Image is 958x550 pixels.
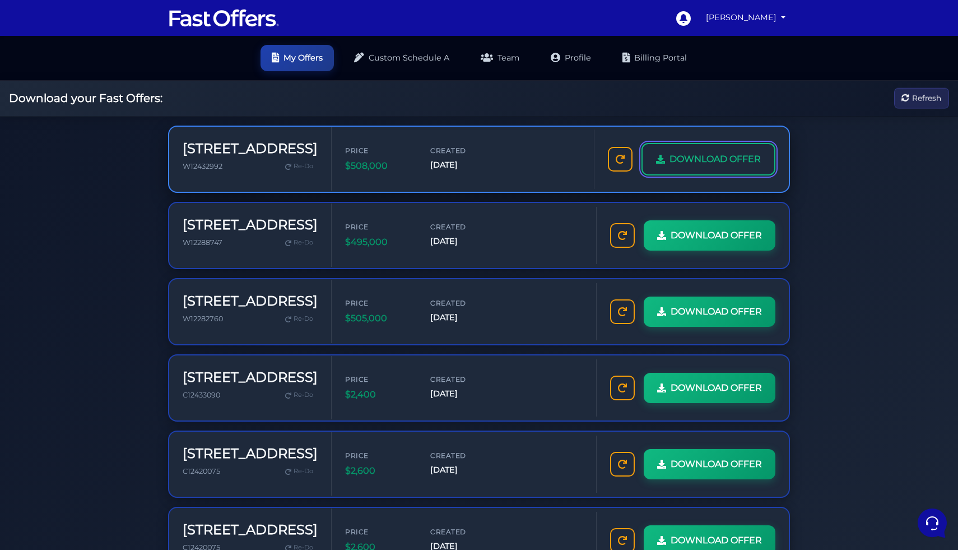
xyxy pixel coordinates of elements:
[430,145,497,156] span: Created
[430,235,497,248] span: [DATE]
[13,119,211,153] a: AuraI apologize for the inconvenience. I will escalate this issue to the support team again and e...
[644,297,775,327] a: DOWNLOAD OFFER
[47,94,172,105] p: You: Support has been notified several times regarding this issue and have yet to reach out. Plea...
[701,7,790,29] a: [PERSON_NAME]
[183,217,318,233] h3: [STREET_ADDRESS]
[183,467,220,475] span: C12420075
[96,376,128,386] p: Messages
[669,152,761,167] span: DOWNLOAD OFFER
[183,522,318,538] h3: [STREET_ADDRESS]
[345,464,412,478] span: $2,600
[671,533,762,548] span: DOWNLOAD OFFER
[183,141,318,157] h3: [STREET_ADDRESS]
[78,360,147,386] button: Messages
[671,228,762,243] span: DOWNLOAD OFFER
[47,137,172,149] p: I apologize for the inconvenience. I will escalate this issue to the support team again and ensur...
[18,82,40,104] img: dark
[294,238,313,248] span: Re-Do
[469,45,531,71] a: Team
[430,221,497,232] span: Created
[9,9,188,45] h2: Hello [PERSON_NAME] 👋
[25,227,183,238] input: Search for an Article...
[671,304,762,319] span: DOWNLOAD OFFER
[281,235,318,250] a: Re-Do
[894,88,949,109] button: Refresh
[13,76,211,110] a: AuraYou:Support has been notified several times regarding this issue and have yet to reach out. P...
[261,45,334,71] a: My Offers
[281,388,318,403] a: Re-Do
[915,506,949,540] iframe: Customerly Messenger Launcher
[281,312,318,326] a: Re-Do
[345,374,412,385] span: Price
[47,124,172,135] span: Aura
[294,390,313,400] span: Re-Do
[181,63,206,72] a: See all
[179,81,206,91] p: 6mo ago
[611,45,698,71] a: Billing Portal
[430,374,497,385] span: Created
[345,235,412,249] span: $495,000
[345,159,412,173] span: $508,000
[9,360,78,386] button: Home
[345,526,412,537] span: Price
[183,293,318,309] h3: [STREET_ADDRESS]
[294,314,313,324] span: Re-Do
[81,164,157,173] span: Start a Conversation
[281,159,318,174] a: Re-Do
[9,91,162,105] h2: Download your Fast Offers:
[34,376,53,386] p: Home
[183,315,223,323] span: W12282760
[345,450,412,461] span: Price
[671,381,762,395] span: DOWNLOAD OFFER
[18,158,206,180] button: Start a Conversation
[183,446,318,462] h3: [STREET_ADDRESS]
[430,298,497,308] span: Created
[18,202,76,211] span: Find an Answer
[540,45,602,71] a: Profile
[345,145,412,156] span: Price
[146,360,215,386] button: Help
[430,159,497,172] span: [DATE]
[18,63,91,72] span: Your Conversations
[430,311,497,324] span: [DATE]
[644,373,775,403] a: DOWNLOAD OFFER
[345,298,412,308] span: Price
[641,143,775,175] a: DOWNLOAD OFFER
[430,387,497,400] span: [DATE]
[644,220,775,251] a: DOWNLOAD OFFER
[345,221,412,232] span: Price
[345,387,412,402] span: $2,400
[179,124,206,134] p: 6mo ago
[294,161,313,172] span: Re-Do
[183,369,318,386] h3: [STREET_ADDRESS]
[343,45,461,71] a: Custom Schedule A
[183,162,222,170] span: W12432992
[345,311,412,326] span: $505,000
[139,202,206,211] a: Open Help Center
[18,125,40,147] img: dark
[47,81,172,92] span: Aura
[183,391,220,399] span: C12433090
[430,526,497,537] span: Created
[294,466,313,477] span: Re-Do
[430,450,497,461] span: Created
[174,376,188,386] p: Help
[912,92,941,104] span: Refresh
[183,238,222,247] span: W12288747
[671,457,762,472] span: DOWNLOAD OFFER
[281,464,318,479] a: Re-Do
[644,449,775,479] a: DOWNLOAD OFFER
[430,464,497,477] span: [DATE]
